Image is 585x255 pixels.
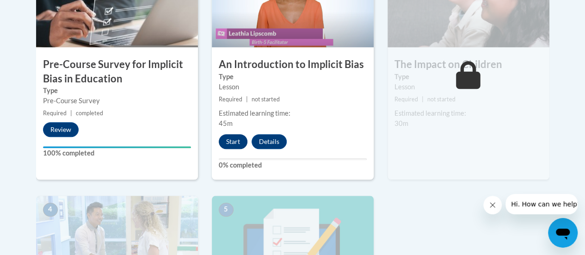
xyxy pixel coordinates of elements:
span: | [70,110,72,117]
label: 100% completed [43,148,191,158]
div: Your progress [43,146,191,148]
div: Estimated learning time: [219,108,367,118]
span: | [422,96,424,103]
span: 45m [219,119,233,127]
span: completed [76,110,103,117]
button: Review [43,122,79,137]
label: Type [219,72,367,82]
iframe: Button to launch messaging window [548,218,578,248]
span: 5 [219,203,234,217]
label: Type [43,86,191,96]
span: | [246,96,248,103]
span: not started [252,96,280,103]
label: Type [394,72,542,82]
span: Hi. How can we help? [6,6,75,14]
span: not started [427,96,456,103]
iframe: Close message [483,196,502,214]
div: Lesson [394,82,542,92]
iframe: Message from company [505,194,578,214]
span: Required [219,96,242,103]
button: Start [219,134,247,149]
div: Estimated learning time: [394,108,542,118]
span: 4 [43,203,58,217]
h3: Pre-Course Survey for Implicit Bias in Education [36,57,198,86]
span: Required [394,96,418,103]
button: Details [252,134,287,149]
label: 0% completed [219,160,367,170]
div: Lesson [219,82,367,92]
h3: An Introduction to Implicit Bias [212,57,374,72]
div: Pre-Course Survey [43,96,191,106]
h3: The Impact on Children [388,57,549,72]
span: Required [43,110,67,117]
span: 30m [394,119,408,127]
